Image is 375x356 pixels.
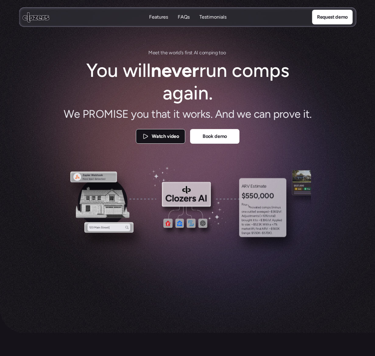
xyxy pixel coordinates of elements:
[250,205,252,210] span: n
[260,214,261,218] span: (
[274,210,276,214] span: 6
[246,218,248,222] span: u
[258,214,259,218] span: s
[264,231,266,235] span: 5
[255,218,256,222] span: t
[276,227,278,231] span: 0
[252,210,253,214] span: i
[253,218,255,222] span: t
[269,205,271,210] span: s
[253,210,254,214] span: e
[264,218,265,222] span: 9
[199,14,226,20] p: Testimonials
[264,214,266,218] span: 0
[149,14,168,20] p: Features
[172,49,175,57] span: o
[273,210,274,214] span: 3
[258,231,260,235] span: K
[178,14,189,20] p: FAQs
[262,222,262,227] span: .
[251,227,252,231] span: l
[212,49,215,57] span: n
[202,49,204,57] span: o
[242,218,243,222] span: b
[251,231,253,235] span: $
[272,205,275,210] span: m
[271,218,271,222] span: .
[279,210,280,214] span: s
[253,214,255,218] span: e
[265,210,267,214] span: e
[84,59,291,105] h1: You will run comps again.
[255,231,257,235] span: 5
[248,203,249,207] span: r
[149,14,168,21] a: FeaturesFeatures
[274,222,275,227] span: 7
[221,49,223,57] span: o
[267,231,269,235] span: 0
[252,227,253,231] span: f
[255,210,256,214] span: )
[267,205,269,210] span: p
[245,202,246,207] span: u
[249,218,251,222] span: h
[263,214,264,218] span: 1
[256,231,258,235] span: 0
[271,205,273,210] span: (
[242,227,244,231] span: m
[150,59,199,82] strong: never
[248,214,249,218] span: s
[204,49,209,57] span: m
[266,231,267,235] span: 7
[255,205,257,210] span: a
[178,14,189,21] a: FAQsFAQs
[262,231,264,235] span: $
[271,227,273,231] span: $
[243,202,245,207] span: o
[162,49,165,57] span: h
[249,210,251,214] span: u
[269,210,271,214] span: ~
[260,231,262,235] span: –
[178,20,189,27] p: FAQs
[255,214,256,218] span: n
[208,49,211,57] span: p
[247,231,249,235] span: g
[262,227,264,231] span: A
[181,49,183,57] span: s
[275,205,276,210] span: i
[219,49,221,57] span: t
[215,49,218,57] span: g
[252,205,254,210] span: o
[254,210,255,214] span: r
[258,222,260,227] span: 3
[54,107,322,122] h2: We PROMISE you that it works. And we can prove it.
[279,205,281,210] span: s
[199,20,226,27] p: Testimonials
[271,210,273,214] span: $
[165,49,168,57] span: e
[245,231,247,235] span: n
[242,214,244,218] span: A
[242,183,284,190] p: ARV Estimate
[278,218,279,222] span: i
[152,49,155,57] span: e
[242,210,243,214] span: o
[246,227,248,231] span: k
[271,214,273,218] span: t
[267,210,269,214] span: d
[260,218,262,222] span: $
[274,227,276,231] span: 6
[257,227,257,231] span: i
[251,218,252,222] span: t
[184,49,186,57] span: f
[152,133,179,141] p: Watch video
[257,227,259,231] span: n
[272,231,272,235] span: .
[276,210,278,214] span: 0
